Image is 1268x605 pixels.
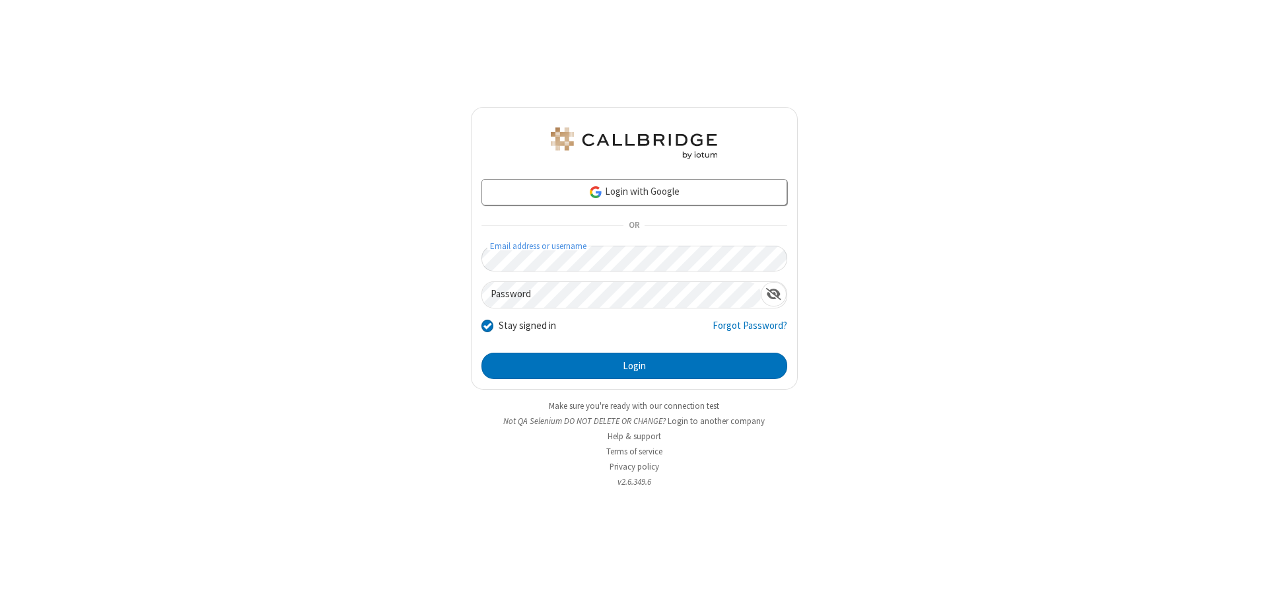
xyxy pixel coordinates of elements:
button: Login [481,353,787,379]
input: Password [482,282,761,308]
img: QA Selenium DO NOT DELETE OR CHANGE [548,127,720,159]
a: Forgot Password? [713,318,787,343]
button: Login to another company [668,415,765,427]
span: OR [623,217,645,235]
input: Email address or username [481,246,787,271]
div: Show password [761,282,787,306]
li: v2.6.349.6 [471,476,798,488]
a: Terms of service [606,446,662,457]
label: Stay signed in [499,318,556,334]
li: Not QA Selenium DO NOT DELETE OR CHANGE? [471,415,798,427]
img: google-icon.png [588,185,603,199]
a: Make sure you're ready with our connection test [549,400,719,411]
a: Help & support [608,431,661,442]
a: Privacy policy [610,461,659,472]
a: Login with Google [481,179,787,205]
